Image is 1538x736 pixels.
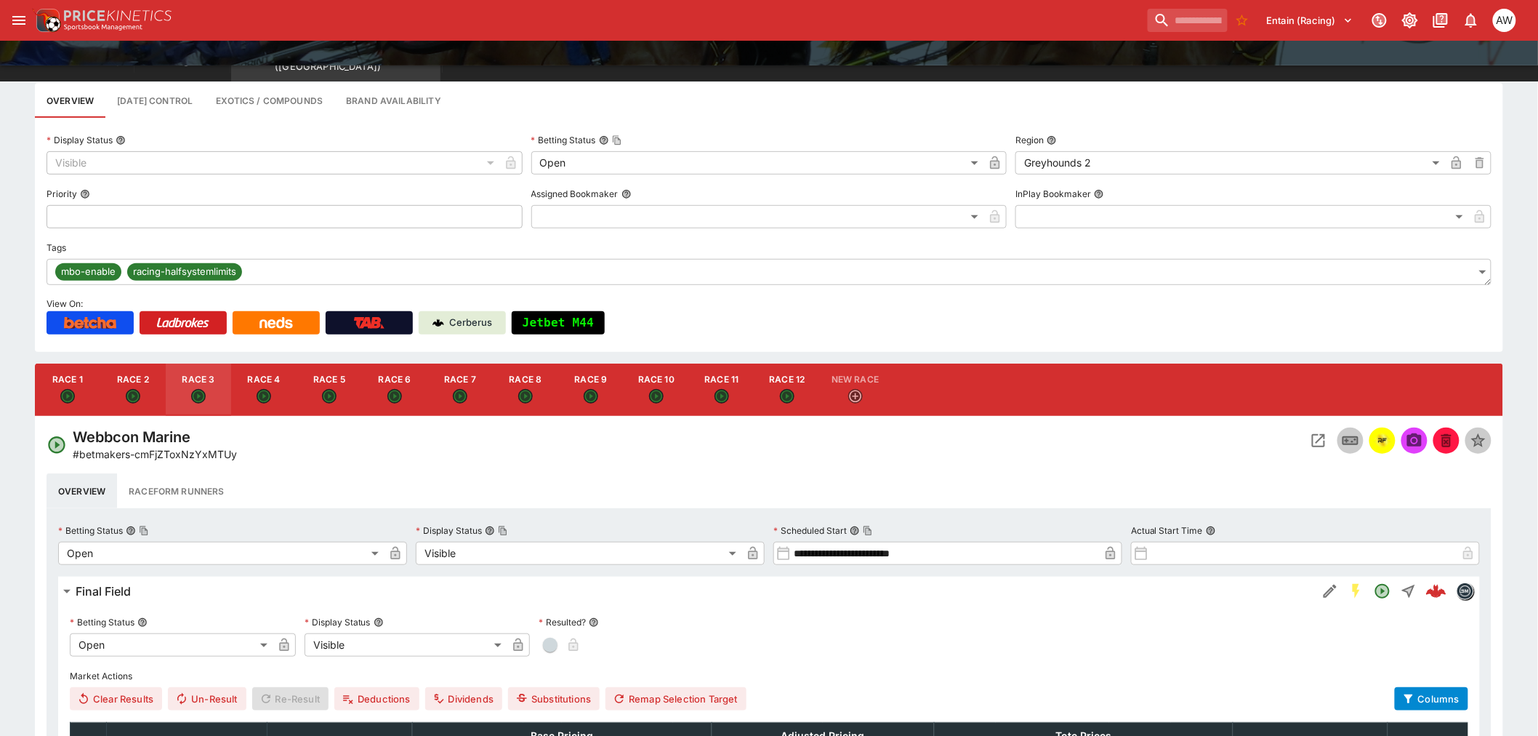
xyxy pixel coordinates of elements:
[714,389,729,404] svg: Open
[624,364,689,416] button: Race 10
[231,364,297,416] button: Race 4
[1343,578,1369,604] button: SGM Enabled
[432,317,444,329] img: Cerberus
[166,364,231,416] button: Race 3
[1374,583,1391,600] svg: Open
[47,298,83,309] span: View On:
[425,687,502,711] button: Dividends
[47,134,113,146] p: Display Status
[649,389,664,404] svg: Open
[126,526,136,536] button: Betting StatusCopy To Clipboard
[1015,134,1044,146] p: Region
[621,189,632,199] button: Assigned Bookmaker
[1305,428,1332,454] button: Open Event
[584,389,598,404] svg: Open
[512,311,605,335] button: Jetbet M44
[35,83,105,118] button: Base meeting details
[116,135,126,145] button: Display Status
[334,83,453,118] button: Configure brand availability for the meeting
[117,473,235,508] button: Raceform Runners
[64,24,142,31] img: Sportsbook Management
[419,311,506,335] a: Cerberus
[127,265,242,279] span: racing-halfsystemlimits
[1015,188,1091,200] p: InPlay Bookmaker
[305,633,507,657] div: Visible
[354,317,384,329] img: TabNZ
[605,687,746,711] button: Remap Selection Target
[1047,135,1057,145] button: Region
[1015,151,1445,175] div: Greyhounds 2
[1374,432,1391,449] div: racingform
[1493,9,1516,32] div: Amanda Whitta
[1465,428,1491,454] button: Set Featured Event
[558,364,624,416] button: Race 9
[362,364,427,416] button: Race 6
[204,83,334,118] button: View and edit meeting dividends and compounds.
[1457,583,1474,600] div: betmakers
[100,364,166,416] button: Race 2
[387,389,402,404] svg: Open
[1131,524,1203,537] p: Actual Start Time
[416,524,482,537] p: Display Status
[780,389,794,404] svg: Open
[297,364,362,416] button: Race 5
[1206,526,1216,536] button: Actual Start Time
[531,151,984,175] div: Open
[47,188,77,200] p: Priority
[1428,7,1454,33] button: Documentation
[139,526,149,536] button: Copy To Clipboard
[73,447,237,462] p: Copy To Clipboard
[322,389,337,404] svg: Open
[493,364,558,416] button: Race 8
[334,687,419,711] button: Deductions
[1397,7,1423,33] button: Toggle light/dark mode
[820,364,890,416] button: New Race
[137,617,148,628] button: Betting Status
[191,389,206,404] svg: Open
[589,617,599,628] button: Resulted?
[1458,7,1484,33] button: Notifications
[1366,7,1393,33] button: Connected to PK
[156,317,209,329] img: Ladbrokes
[1094,189,1104,199] button: InPlay Bookmaker
[105,83,204,118] button: Configure each race specific details at once
[1317,578,1343,604] button: Edit Detail
[1337,428,1364,454] button: Inplay
[773,524,847,537] p: Scheduled Start
[374,617,384,628] button: Display Status
[1374,433,1391,449] img: racingform.png
[450,316,493,330] p: Cerberus
[259,317,292,329] img: Neds
[73,428,237,447] h4: Webbcon Marine
[47,151,499,175] div: Visible
[689,364,754,416] button: Race 11
[6,7,32,33] button: open drawer
[1457,583,1473,599] img: betmakers
[1426,581,1446,601] img: logo-cerberus--red.svg
[539,616,586,628] p: Resulted?
[32,6,61,35] img: PriceKinetics Logo
[1426,581,1446,601] div: 4bea5ecf-c827-4bf9-8d3b-e50d5dc135a3
[58,524,123,537] p: Betting Status
[64,317,116,329] img: Betcha
[453,389,467,404] svg: Open
[416,542,741,565] div: Visible
[58,542,384,565] div: Open
[55,265,121,279] span: mbo-enable
[1148,9,1228,32] input: search
[863,526,873,536] button: Copy To Clipboard
[599,135,609,145] button: Betting StatusCopy To Clipboard
[612,135,622,145] button: Copy To Clipboard
[80,189,90,199] button: Priority
[850,526,860,536] button: Scheduled StartCopy To Clipboard
[427,364,493,416] button: Race 7
[1369,578,1396,604] button: Open
[1489,4,1521,36] button: Amanda Whitta
[1369,428,1396,454] button: racingform
[168,687,246,711] button: Un-Result
[126,389,140,404] svg: Open
[531,134,596,146] p: Betting Status
[1396,578,1422,604] button: Straight
[47,241,66,254] p: Tags
[305,616,371,628] p: Display Status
